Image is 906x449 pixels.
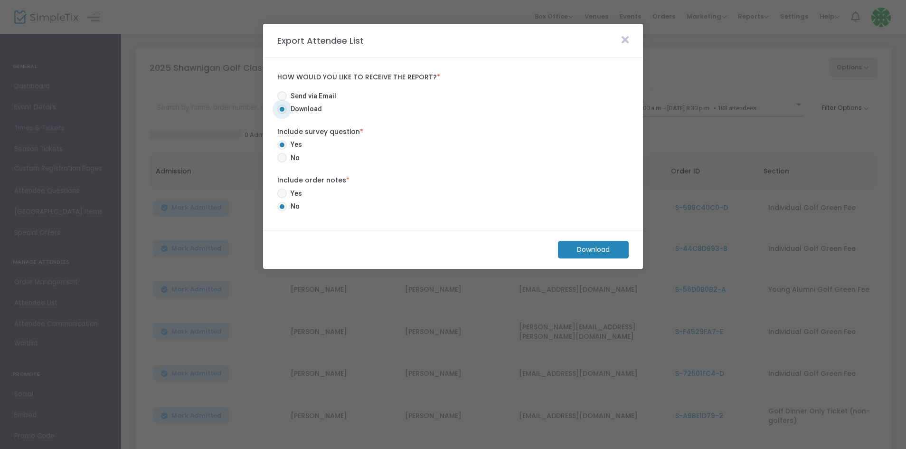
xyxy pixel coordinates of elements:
span: Yes [287,189,302,199]
label: Include order notes [277,175,629,185]
m-panel-title: Export Attendee List [273,34,368,47]
span: Send via Email [287,91,336,101]
span: Yes [287,140,302,150]
label: Include survey question [277,127,629,137]
m-panel-header: Export Attendee List [263,24,643,58]
span: No [287,201,300,211]
span: Download [287,104,322,114]
span: No [287,153,300,163]
label: How would you like to receive the report? [277,73,629,82]
m-button: Download [558,241,629,258]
